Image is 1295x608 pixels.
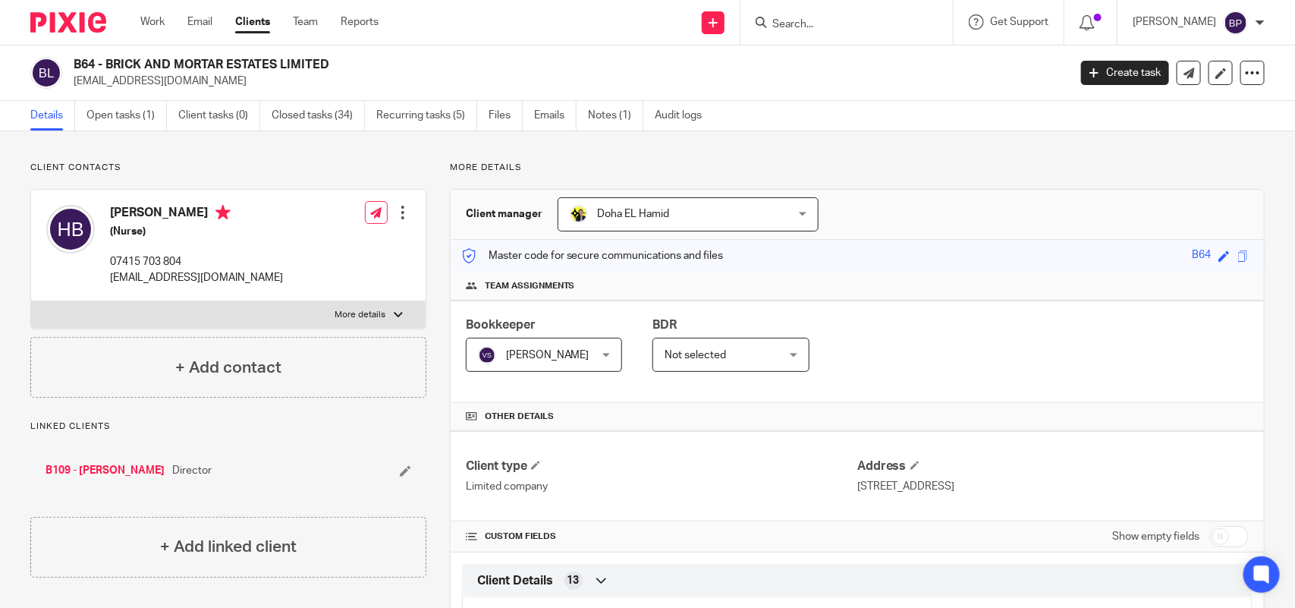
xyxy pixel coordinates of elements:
[110,224,283,239] h5: (Nurse)
[30,57,62,89] img: svg%3E
[1192,247,1211,265] div: B64
[110,205,283,224] h4: [PERSON_NAME]
[588,101,643,131] a: Notes (1)
[272,101,365,131] a: Closed tasks (34)
[466,458,857,474] h4: Client type
[341,14,379,30] a: Reports
[178,101,260,131] a: Client tasks (0)
[235,14,270,30] a: Clients
[1081,61,1169,85] a: Create task
[466,479,857,494] p: Limited company
[857,479,1249,494] p: [STREET_ADDRESS]
[462,248,724,263] p: Master code for secure communications and files
[466,319,536,331] span: Bookkeeper
[110,254,283,269] p: 07415 703 804
[485,411,554,423] span: Other details
[598,209,670,219] span: Doha EL Hamid
[110,270,283,285] p: [EMAIL_ADDRESS][DOMAIN_NAME]
[652,319,677,331] span: BDR
[506,350,589,361] span: [PERSON_NAME]
[30,12,106,33] img: Pixie
[175,356,281,380] h4: + Add contact
[567,573,580,588] span: 13
[857,458,1249,474] h4: Address
[771,18,907,32] input: Search
[1112,529,1199,544] label: Show empty fields
[477,573,553,589] span: Client Details
[30,421,426,433] p: Linked clients
[485,280,575,292] span: Team assignments
[74,57,861,73] h2: B64 - BRICK AND MORTAR ESTATES LIMITED
[46,463,165,478] a: B109 - [PERSON_NAME]
[534,101,577,131] a: Emails
[489,101,523,131] a: Files
[376,101,477,131] a: Recurring tasks (5)
[655,101,713,131] a: Audit logs
[215,205,231,220] i: Primary
[187,14,212,30] a: Email
[990,17,1048,27] span: Get Support
[450,162,1265,174] p: More details
[46,205,95,254] img: svg%3E
[466,206,542,222] h3: Client manager
[1133,14,1216,30] p: [PERSON_NAME]
[293,14,318,30] a: Team
[1224,11,1248,35] img: svg%3E
[466,531,857,543] h4: CUSTOM FIELDS
[570,205,588,223] img: Doha-Starbridge.jpg
[478,346,496,364] img: svg%3E
[30,162,426,174] p: Client contacts
[86,101,167,131] a: Open tasks (1)
[172,463,212,478] span: Director
[665,350,726,361] span: Not selected
[335,309,386,321] p: More details
[160,535,297,559] h4: + Add linked client
[140,14,165,30] a: Work
[30,101,75,131] a: Details
[74,74,1058,89] p: [EMAIL_ADDRESS][DOMAIN_NAME]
